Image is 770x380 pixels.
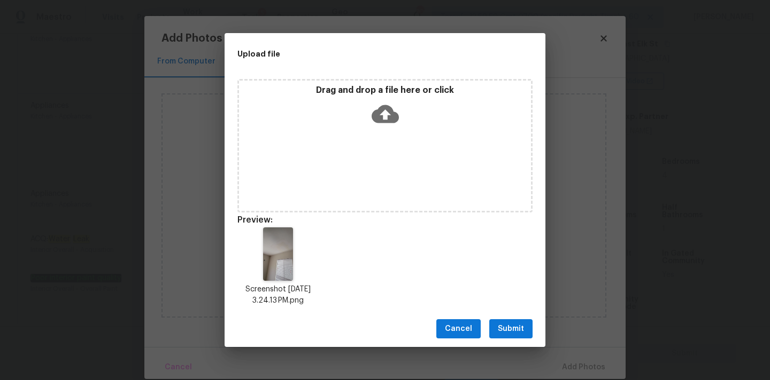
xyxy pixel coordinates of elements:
p: Drag and drop a file here or click [239,85,531,96]
img: wMKLSYwtqoAWQAAAABJRU5ErkJggg== [263,227,293,281]
button: Submit [489,319,533,339]
p: Screenshot [DATE] 3.24.13 PM.png [237,284,319,306]
button: Cancel [436,319,481,339]
h2: Upload file [237,48,484,60]
span: Submit [498,322,524,336]
span: Cancel [445,322,472,336]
